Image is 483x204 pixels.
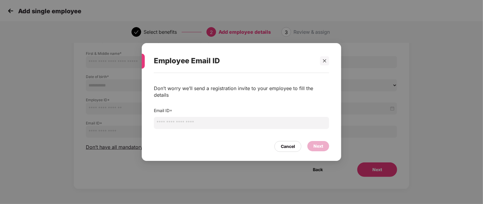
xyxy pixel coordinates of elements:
[154,49,315,73] div: Employee Email ID
[313,143,323,149] div: Next
[281,143,295,150] div: Cancel
[154,85,329,98] div: Don’t worry we’ll send a registration invite to your employee to fill the details
[323,59,327,63] span: close
[154,108,172,113] label: Email ID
